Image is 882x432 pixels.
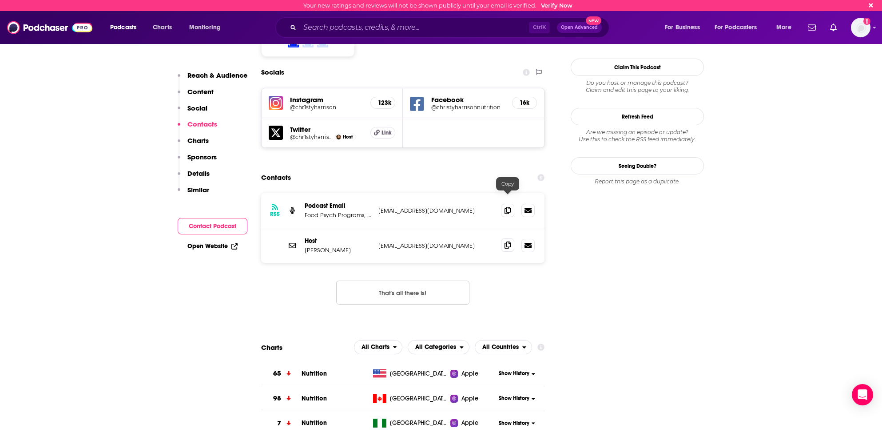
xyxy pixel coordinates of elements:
[187,153,217,161] p: Sponsors
[302,370,326,377] span: Nutrition
[305,237,371,245] p: Host
[305,211,371,219] p: Food Psych Programs, Inc.
[261,361,302,386] a: 65
[571,108,704,125] button: Refresh Feed
[261,64,284,81] h2: Socials
[336,135,341,139] img: Christy Harrison
[431,104,505,111] a: @christyharrisonnutrition
[461,394,478,403] span: Apple
[7,19,92,36] img: Podchaser - Follow, Share and Rate Podcasts
[770,20,803,35] button: open menu
[851,18,870,37] span: Logged in as BretAita
[826,20,840,35] a: Show notifications dropdown
[520,99,529,107] h5: 16k
[290,134,333,140] h5: @chr1styharrison
[378,242,494,250] p: [EMAIL_ADDRESS][DOMAIN_NAME]
[273,393,281,404] h3: 98
[178,87,214,104] button: Content
[496,395,538,402] button: Show History
[709,20,770,35] button: open menu
[450,369,495,378] a: Apple
[303,2,572,9] div: Your new ratings and reviews will not be shown publicly until your email is verified.
[571,178,704,185] div: Report this page as a duplicate.
[284,17,618,38] div: Search podcasts, credits, & more...
[261,386,302,411] a: 98
[475,340,532,354] h2: Countries
[498,395,529,402] span: Show History
[415,344,456,350] span: All Categories
[261,169,291,186] h2: Contacts
[354,340,403,354] h2: Platforms
[178,153,217,169] button: Sponsors
[370,127,395,139] a: Link
[390,394,448,403] span: Canada
[302,395,326,402] a: Nutrition
[290,104,363,111] a: @chr1styharrison
[851,18,870,37] img: User Profile
[496,177,519,190] div: Copy
[290,125,363,134] h5: Twitter
[178,104,207,120] button: Social
[498,370,529,377] span: Show History
[300,20,529,35] input: Search podcasts, credits, & more...
[571,59,704,76] button: Claim This Podcast
[571,79,704,87] span: Do you host or manage this podcast?
[851,18,870,37] button: Show profile menu
[665,21,700,34] span: For Business
[183,20,232,35] button: open menu
[178,71,247,87] button: Reach & Audience
[571,157,704,174] a: Seeing Double?
[852,384,873,405] div: Open Intercom Messenger
[187,87,214,96] p: Content
[378,99,388,107] h5: 123k
[408,340,469,354] h2: Categories
[178,218,247,234] button: Contact Podcast
[529,22,550,33] span: Ctrl K
[302,419,326,427] a: Nutrition
[475,340,532,354] button: open menu
[189,21,221,34] span: Monitoring
[290,95,363,104] h5: Instagram
[187,71,247,79] p: Reach & Audience
[369,394,451,403] a: [GEOGRAPHIC_DATA]
[343,134,353,140] span: Host
[336,281,469,305] button: Nothing here.
[381,129,392,136] span: Link
[187,104,207,112] p: Social
[561,25,598,30] span: Open Advanced
[362,344,389,350] span: All Charts
[369,419,451,428] a: [GEOGRAPHIC_DATA]
[498,420,529,427] span: Show History
[178,120,217,136] button: Contacts
[354,340,403,354] button: open menu
[715,21,757,34] span: For Podcasters
[804,20,819,35] a: Show notifications dropdown
[261,343,282,352] h2: Charts
[187,136,209,145] p: Charts
[541,2,572,9] a: Verify Now
[390,369,448,378] span: United States
[390,419,448,428] span: Nigeria
[461,419,478,428] span: Apple
[187,242,238,250] a: Open Website
[187,169,210,178] p: Details
[187,120,217,128] p: Contacts
[187,186,209,194] p: Similar
[586,16,602,25] span: New
[147,20,177,35] a: Charts
[659,20,711,35] button: open menu
[305,202,371,210] p: Podcast Email
[369,369,451,378] a: [GEOGRAPHIC_DATA]
[482,344,519,350] span: All Countries
[776,21,791,34] span: More
[270,210,280,218] h3: RSS
[110,21,136,34] span: Podcasts
[450,394,495,403] a: Apple
[863,18,870,25] svg: Email not verified
[450,419,495,428] a: Apple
